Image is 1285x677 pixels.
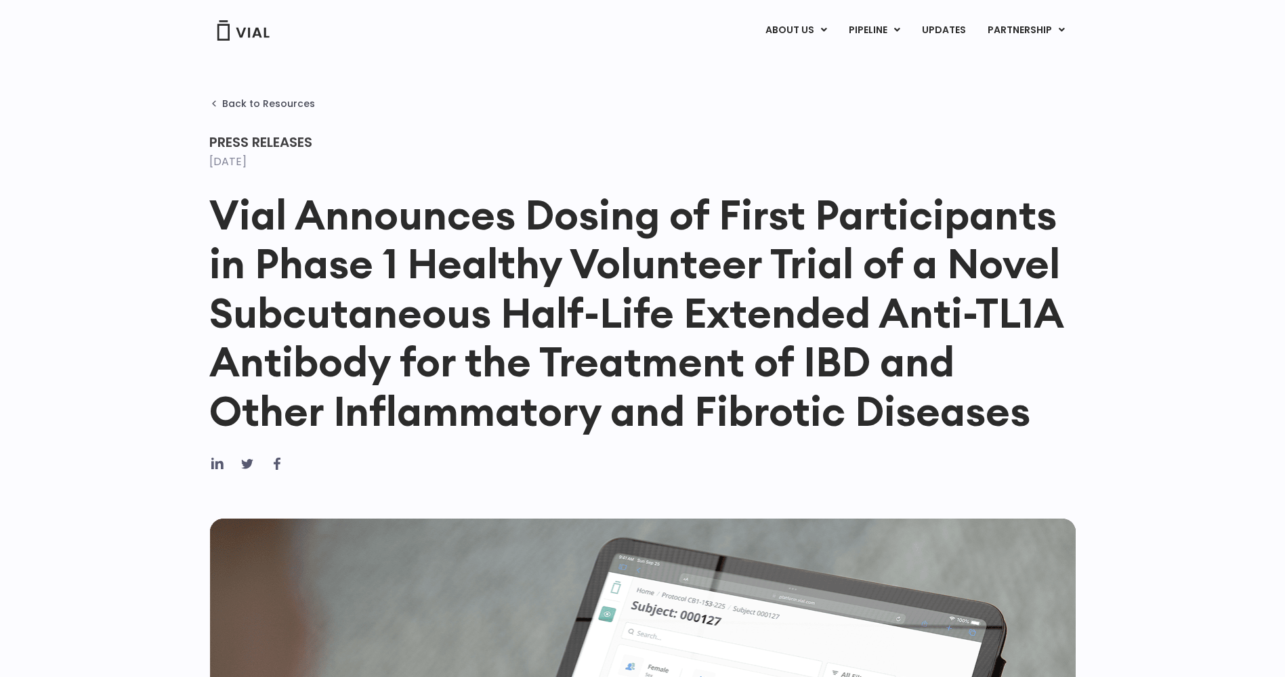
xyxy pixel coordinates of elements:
img: Vial Logo [216,20,270,41]
span: Press Releases [209,133,312,152]
div: Share on twitter [239,456,255,472]
div: Share on linkedin [209,456,226,472]
span: Back to Resources [222,98,315,109]
time: [DATE] [209,154,247,169]
a: PIPELINEMenu Toggle [838,19,910,42]
a: UPDATES [911,19,976,42]
a: PARTNERSHIPMenu Toggle [977,19,1076,42]
a: ABOUT USMenu Toggle [755,19,837,42]
a: Back to Resources [209,98,315,109]
h1: Vial Announces Dosing of First Participants in Phase 1 Healthy Volunteer Trial of a Novel Subcuta... [209,190,1076,435]
div: Share on facebook [269,456,285,472]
